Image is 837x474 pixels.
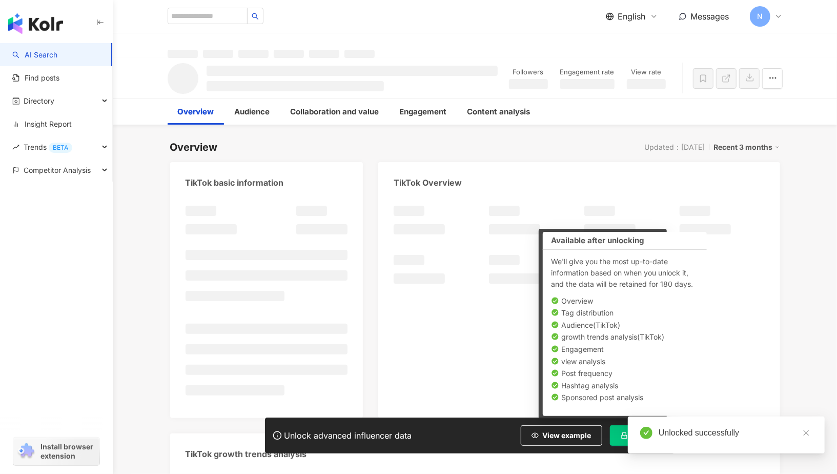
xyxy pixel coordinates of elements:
a: Insight Report [12,119,72,129]
div: Unlock advanced influencer data [284,430,412,441]
li: Post frequency [551,368,699,379]
img: chrome extension [16,443,36,460]
img: logo [8,13,63,34]
div: Engagement rate [560,67,615,77]
a: chrome extensionInstall browser extension [13,438,99,465]
div: Audience [235,106,270,118]
span: rise [12,144,19,151]
span: close [803,429,810,437]
span: Directory [24,89,54,112]
li: Sponsored post analysis [551,392,699,403]
div: TikTok basic information [186,177,284,188]
a: searchAI Search [12,50,57,60]
div: We'll give you the most up-to-date information based on when you unlock it, and the data will be ... [551,256,699,290]
span: search [252,13,259,20]
div: Engagement [400,106,447,118]
div: Recent 3 months [714,141,780,154]
span: Competitor Analysis [24,159,91,182]
div: Unlocked successfully [659,427,812,439]
div: Available after unlocking [543,232,707,250]
li: view analysis [551,357,699,367]
button: Unlock [610,425,667,446]
span: lock [621,432,628,439]
div: TikTok Overview [394,177,462,188]
div: TikTok growth trends analysis [186,448,307,460]
div: BETA [49,143,72,153]
li: Tag distribution [551,308,699,318]
span: N [757,11,763,22]
div: Updated：[DATE] [645,143,705,151]
li: growth trends analysis ( TikTok ) [551,332,699,342]
div: Overview [178,106,214,118]
li: Overview [551,296,699,306]
div: Content analysis [467,106,530,118]
span: Messages [691,11,729,22]
span: English [618,11,646,22]
span: View example [543,431,591,440]
li: Engagement [551,344,699,354]
li: Audience ( TikTok ) [551,320,699,330]
div: Followers [509,67,548,77]
button: View example [521,425,602,446]
span: Install browser extension [40,442,96,461]
li: Hashtag analysis [551,381,699,391]
div: View rate [627,67,666,77]
div: Overview [170,140,218,154]
div: Collaboration and value [291,106,379,118]
span: Trends [24,135,72,159]
span: check-circle [640,427,652,439]
a: Find posts [12,73,59,83]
